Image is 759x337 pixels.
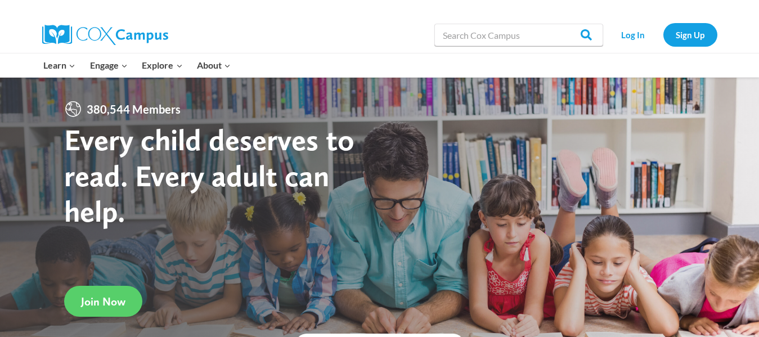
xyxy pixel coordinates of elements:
img: Cox Campus [42,25,168,45]
span: Join Now [81,295,125,308]
span: Explore [142,58,182,73]
nav: Secondary Navigation [609,23,717,46]
span: Learn [43,58,75,73]
a: Log In [609,23,658,46]
input: Search Cox Campus [434,24,603,46]
span: About [197,58,231,73]
nav: Primary Navigation [37,53,238,77]
span: 380,544 Members [82,100,185,118]
strong: Every child deserves to read. Every adult can help. [64,122,354,229]
a: Join Now [64,286,142,317]
a: Sign Up [663,23,717,46]
span: Engage [90,58,128,73]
